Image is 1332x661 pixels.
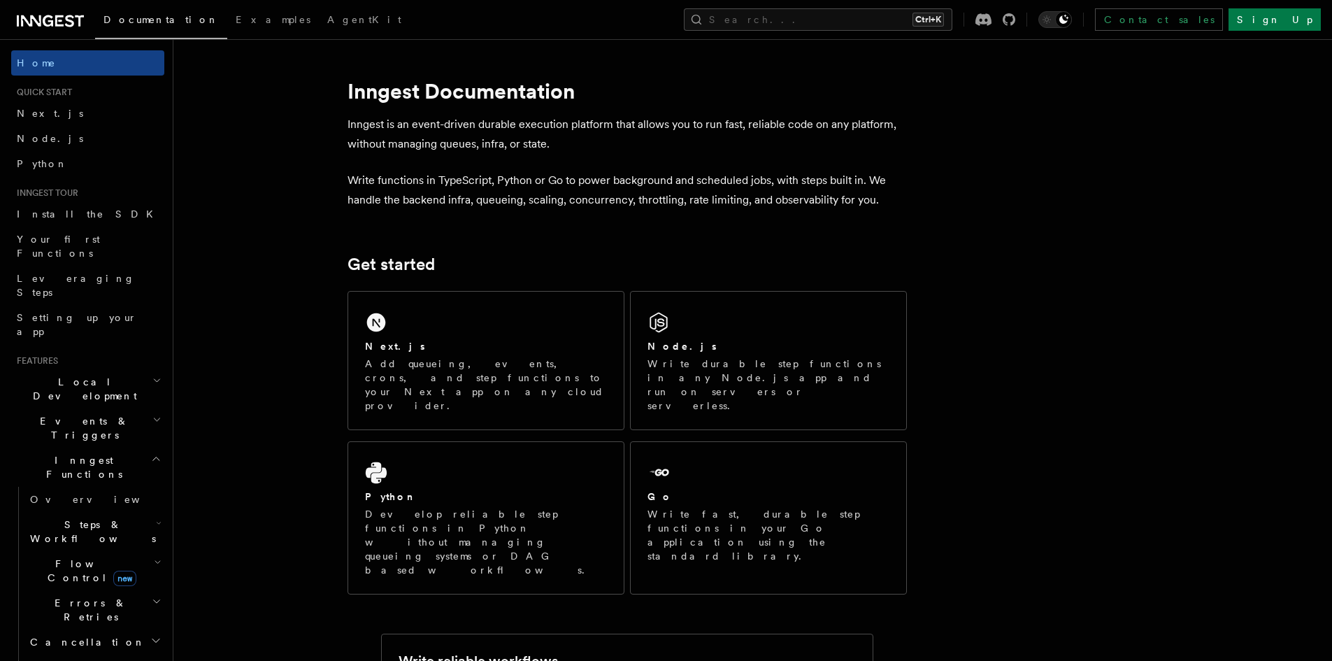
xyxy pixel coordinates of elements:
[365,507,607,577] p: Develop reliable step functions in Python without managing queueing systems or DAG based workflows.
[327,14,401,25] span: AgentKit
[11,453,151,481] span: Inngest Functions
[319,4,410,38] a: AgentKit
[17,312,137,337] span: Setting up your app
[113,571,136,586] span: new
[647,357,889,413] p: Write durable step functions in any Node.js app and run on servers or serverless.
[348,441,624,595] a: PythonDevelop reliable step functions in Python without managing queueing systems or DAG based wo...
[11,448,164,487] button: Inngest Functions
[11,101,164,126] a: Next.js
[365,357,607,413] p: Add queueing, events, crons, and step functions to your Next app on any cloud provider.
[630,291,907,430] a: Node.jsWrite durable step functions in any Node.js app and run on servers or serverless.
[11,87,72,98] span: Quick start
[17,133,83,144] span: Node.js
[11,187,78,199] span: Inngest tour
[11,201,164,227] a: Install the SDK
[365,490,417,504] h2: Python
[30,494,174,505] span: Overview
[11,50,164,76] a: Home
[348,115,907,154] p: Inngest is an event-driven durable execution platform that allows you to run fast, reliable code ...
[348,171,907,210] p: Write functions in TypeScript, Python or Go to power background and scheduled jobs, with steps bu...
[348,78,907,104] h1: Inngest Documentation
[348,291,624,430] a: Next.jsAdd queueing, events, crons, and step functions to your Next app on any cloud provider.
[24,630,164,655] button: Cancellation
[24,596,152,624] span: Errors & Retries
[24,551,164,590] button: Flow Controlnew
[17,158,68,169] span: Python
[11,414,152,442] span: Events & Triggers
[24,635,145,649] span: Cancellation
[17,273,135,298] span: Leveraging Steps
[24,557,154,585] span: Flow Control
[24,512,164,551] button: Steps & Workflows
[1229,8,1321,31] a: Sign Up
[684,8,952,31] button: Search...Ctrl+K
[24,487,164,512] a: Overview
[365,339,425,353] h2: Next.js
[348,255,435,274] a: Get started
[227,4,319,38] a: Examples
[11,305,164,344] a: Setting up your app
[1095,8,1223,31] a: Contact sales
[17,234,100,259] span: Your first Functions
[647,490,673,504] h2: Go
[24,518,156,546] span: Steps & Workflows
[95,4,227,39] a: Documentation
[11,227,164,266] a: Your first Functions
[11,369,164,408] button: Local Development
[912,13,944,27] kbd: Ctrl+K
[17,108,83,119] span: Next.js
[647,339,717,353] h2: Node.js
[11,355,58,367] span: Features
[647,507,889,563] p: Write fast, durable step functions in your Go application using the standard library.
[11,126,164,151] a: Node.js
[11,375,152,403] span: Local Development
[630,441,907,595] a: GoWrite fast, durable step functions in your Go application using the standard library.
[17,56,56,70] span: Home
[11,266,164,305] a: Leveraging Steps
[1038,11,1072,28] button: Toggle dark mode
[236,14,310,25] span: Examples
[11,408,164,448] button: Events & Triggers
[24,590,164,630] button: Errors & Retries
[17,208,162,220] span: Install the SDK
[11,151,164,176] a: Python
[103,14,219,25] span: Documentation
